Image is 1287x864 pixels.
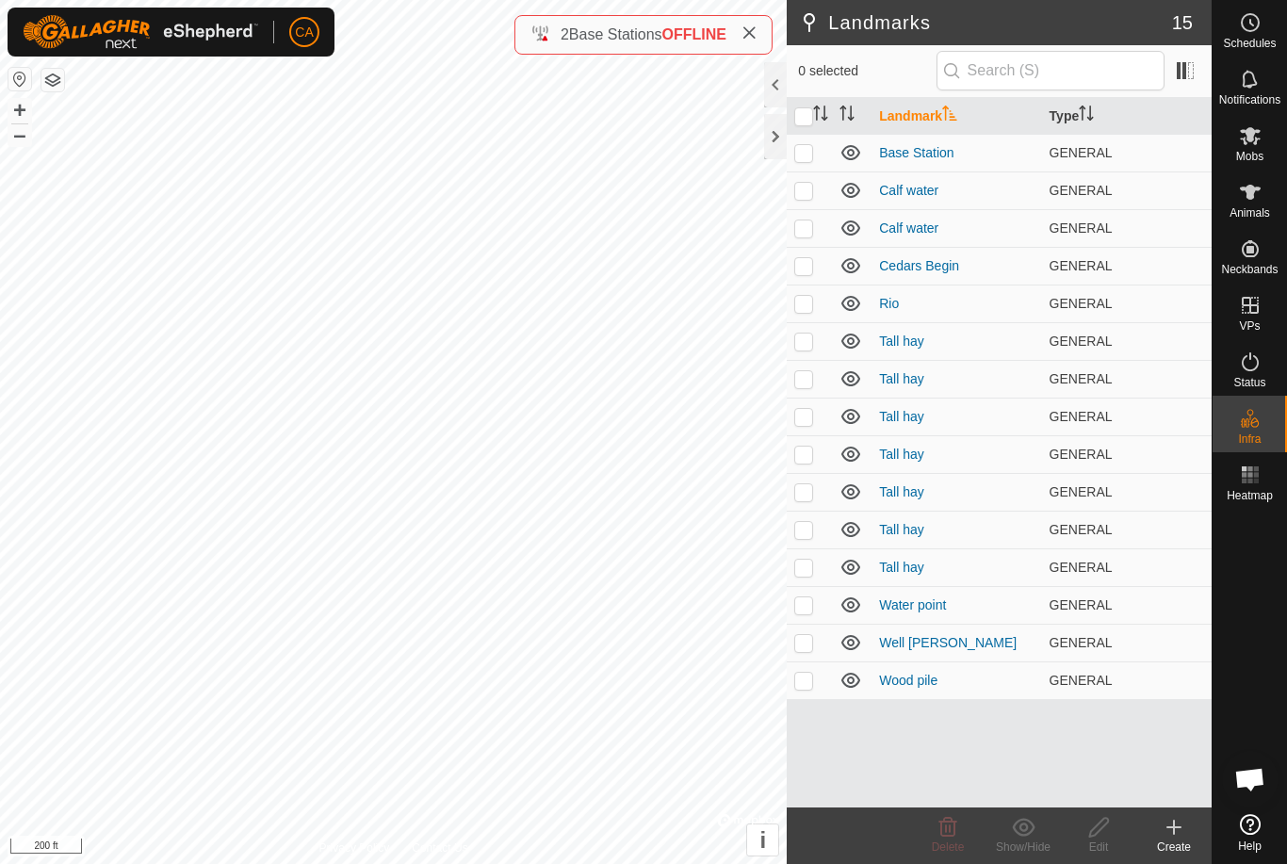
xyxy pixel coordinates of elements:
[1061,839,1136,856] div: Edit
[1050,409,1113,424] span: GENERAL
[1219,94,1280,106] span: Notifications
[569,26,662,42] span: Base Stations
[879,673,937,688] a: Wood pile
[1136,839,1212,856] div: Create
[1227,490,1273,501] span: Heatmap
[412,840,467,856] a: Contact Us
[879,334,923,349] a: Tall hay
[879,296,899,311] a: Rio
[1238,840,1262,852] span: Help
[1050,484,1113,499] span: GENERAL
[1233,377,1265,388] span: Status
[1050,145,1113,160] span: GENERAL
[1050,635,1113,650] span: GENERAL
[1236,151,1263,162] span: Mobs
[295,23,313,42] span: CA
[319,840,390,856] a: Privacy Policy
[1239,320,1260,332] span: VPs
[879,220,938,236] a: Calf water
[1223,38,1276,49] span: Schedules
[8,123,31,146] button: –
[41,69,64,91] button: Map Layers
[1050,447,1113,462] span: GENERAL
[1050,673,1113,688] span: GENERAL
[879,145,953,160] a: Base Station
[839,108,855,123] p-sorticon: Activate to sort
[1222,751,1279,807] div: Open chat
[879,447,923,462] a: Tall hay
[798,11,1172,34] h2: Landmarks
[747,824,778,856] button: i
[879,597,946,612] a: Water point
[1050,258,1113,273] span: GENERAL
[1230,207,1270,219] span: Animals
[879,560,923,575] a: Tall hay
[1050,371,1113,386] span: GENERAL
[813,108,828,123] p-sorticon: Activate to sort
[798,61,936,81] span: 0 selected
[942,108,957,123] p-sorticon: Activate to sort
[759,827,766,853] span: i
[1079,108,1094,123] p-sorticon: Activate to sort
[1050,183,1113,198] span: GENERAL
[1050,334,1113,349] span: GENERAL
[1050,522,1113,537] span: GENERAL
[1050,560,1113,575] span: GENERAL
[879,258,959,273] a: Cedars Begin
[1172,8,1193,37] span: 15
[1042,98,1212,135] th: Type
[1050,220,1113,236] span: GENERAL
[879,183,938,198] a: Calf water
[1238,433,1261,445] span: Infra
[8,99,31,122] button: +
[879,371,923,386] a: Tall hay
[1050,597,1113,612] span: GENERAL
[879,522,923,537] a: Tall hay
[879,635,1017,650] a: Well [PERSON_NAME]
[932,840,965,854] span: Delete
[1221,264,1278,275] span: Neckbands
[872,98,1041,135] th: Landmark
[23,15,258,49] img: Gallagher Logo
[879,484,923,499] a: Tall hay
[561,26,569,42] span: 2
[937,51,1165,90] input: Search (S)
[8,68,31,90] button: Reset Map
[879,409,923,424] a: Tall hay
[1213,807,1287,859] a: Help
[986,839,1061,856] div: Show/Hide
[662,26,726,42] span: OFFLINE
[1050,296,1113,311] span: GENERAL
